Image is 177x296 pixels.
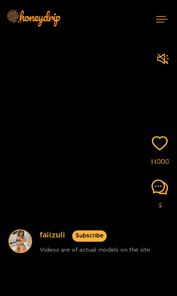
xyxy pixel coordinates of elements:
span: 14808 [151,156,169,167]
div: Videos are of actual models on the site [40,244,150,255]
span: comment [152,179,168,195]
span: sound [157,53,169,65]
button: Subscribe [72,230,107,242]
img: user avatar [9,230,31,252]
span: heart [152,135,168,152]
a: faiizuli [40,229,65,241]
span: 5 [158,200,162,211]
span: Subscribe [76,231,103,240]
